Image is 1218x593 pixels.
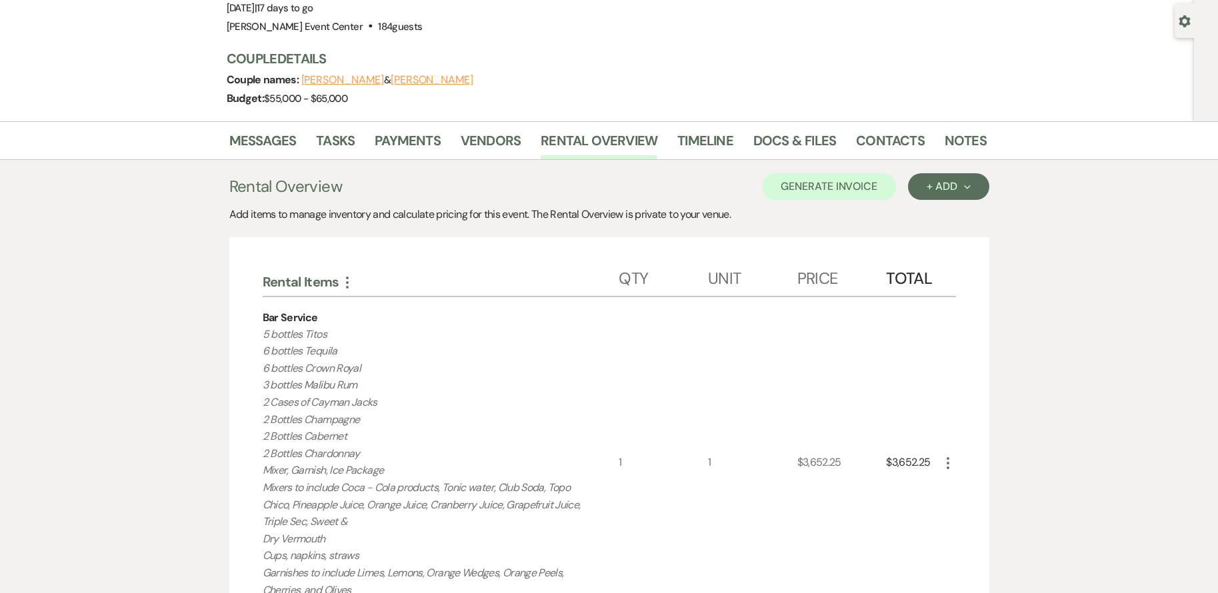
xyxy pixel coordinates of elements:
a: Tasks [316,130,355,159]
button: Open lead details [1179,14,1191,27]
a: Contacts [856,130,925,159]
span: 17 days to go [257,1,313,15]
div: Price [797,256,887,296]
h3: Couple Details [227,49,973,68]
span: Budget: [227,91,265,105]
a: Vendors [461,130,521,159]
a: Docs & Files [753,130,836,159]
div: Add items to manage inventory and calculate pricing for this event. The Rental Overview is privat... [229,207,989,223]
button: [PERSON_NAME] [391,75,473,85]
span: & [301,73,473,87]
a: Payments [375,130,441,159]
span: [PERSON_NAME] Event Center [227,20,363,33]
button: + Add [908,173,989,200]
span: 184 guests [378,20,422,33]
a: Messages [229,130,297,159]
div: Total [886,256,939,296]
span: $55,000 - $65,000 [264,92,347,105]
span: [DATE] [227,1,313,15]
div: Qty [619,256,708,296]
span: | [255,1,313,15]
div: Bar Service [263,310,318,326]
div: Rental Items [263,273,619,291]
span: Couple names: [227,73,301,87]
div: Unit [708,256,797,296]
button: [PERSON_NAME] [301,75,384,85]
h3: Rental Overview [229,175,342,199]
a: Timeline [677,130,733,159]
a: Rental Overview [541,130,657,159]
div: + Add [927,181,970,192]
button: Generate Invoice [762,173,896,200]
a: Notes [945,130,987,159]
